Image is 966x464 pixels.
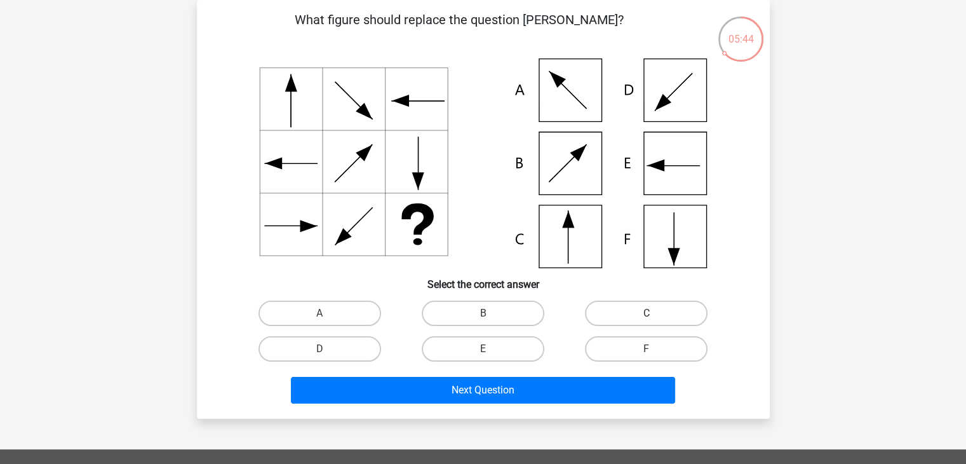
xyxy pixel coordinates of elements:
[258,301,381,326] label: A
[258,336,381,362] label: D
[422,336,544,362] label: E
[422,301,544,326] label: B
[217,10,702,48] p: What figure should replace the question [PERSON_NAME]?
[717,15,765,47] div: 05:44
[217,268,749,290] h6: Select the correct answer
[291,377,675,404] button: Next Question
[585,336,708,362] label: F
[585,301,708,326] label: C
